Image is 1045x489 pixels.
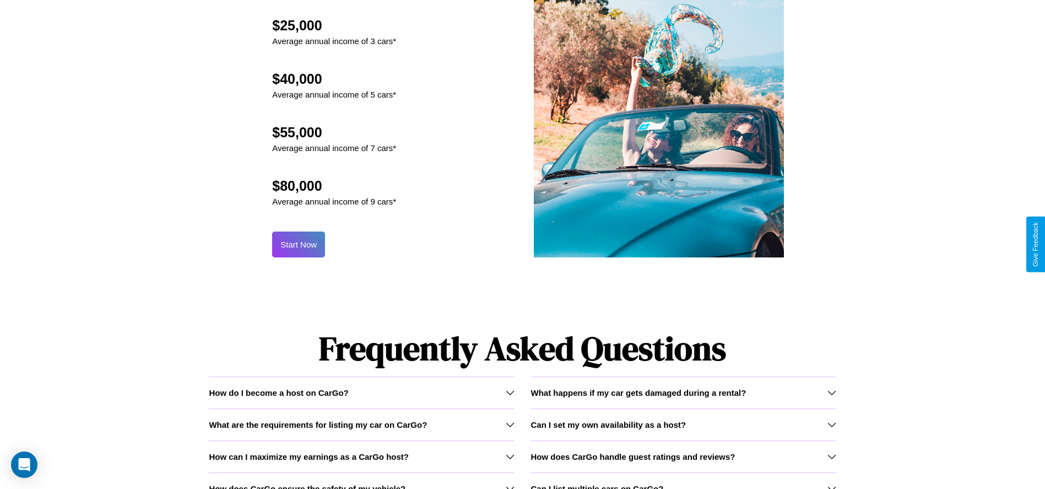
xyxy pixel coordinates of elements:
h3: How do I become a host on CarGo? [209,388,348,397]
h2: $80,000 [272,178,396,194]
h3: How can I maximize my earnings as a CarGo host? [209,452,409,461]
h1: Frequently Asked Questions [209,320,836,377]
h3: How does CarGo handle guest ratings and reviews? [531,452,735,461]
button: Start Now [272,232,325,257]
p: Average annual income of 9 cars* [272,194,396,209]
h2: $40,000 [272,71,396,87]
div: Open Intercom Messenger [11,452,37,478]
h3: What are the requirements for listing my car on CarGo? [209,420,427,429]
h2: $55,000 [272,125,396,141]
p: Average annual income of 5 cars* [272,87,396,102]
h2: $25,000 [272,18,396,34]
h3: What happens if my car gets damaged during a rental? [531,388,746,397]
p: Average annual income of 3 cars* [272,34,396,49]
h3: Can I set my own availability as a host? [531,420,686,429]
p: Average annual income of 7 cars* [272,141,396,155]
div: Give Feedback [1032,222,1039,267]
